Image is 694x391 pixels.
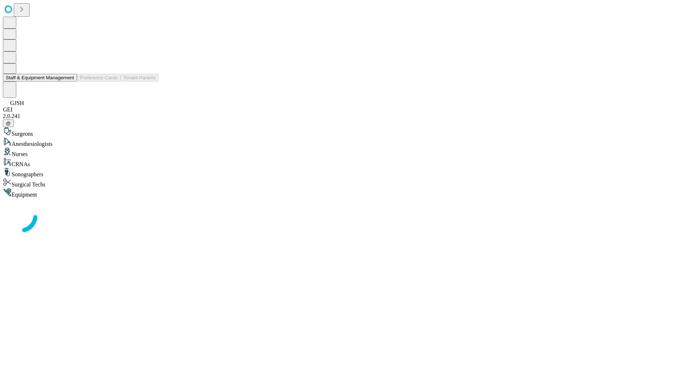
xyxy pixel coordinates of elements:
[3,188,691,198] div: Equipment
[77,74,120,81] button: Preference Cards
[3,137,691,147] div: Anesthesiologists
[120,74,159,81] button: Tenant Params
[10,100,24,106] span: GJSH
[3,178,691,188] div: Surgical Techs
[3,119,14,127] button: @
[3,168,691,178] div: Sonographers
[6,121,11,126] span: @
[3,113,691,119] div: 2.0.241
[3,106,691,113] div: GEI
[3,127,691,137] div: Surgeons
[3,157,691,168] div: CRNAs
[3,147,691,157] div: Nurses
[3,74,77,81] button: Staff & Equipment Management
